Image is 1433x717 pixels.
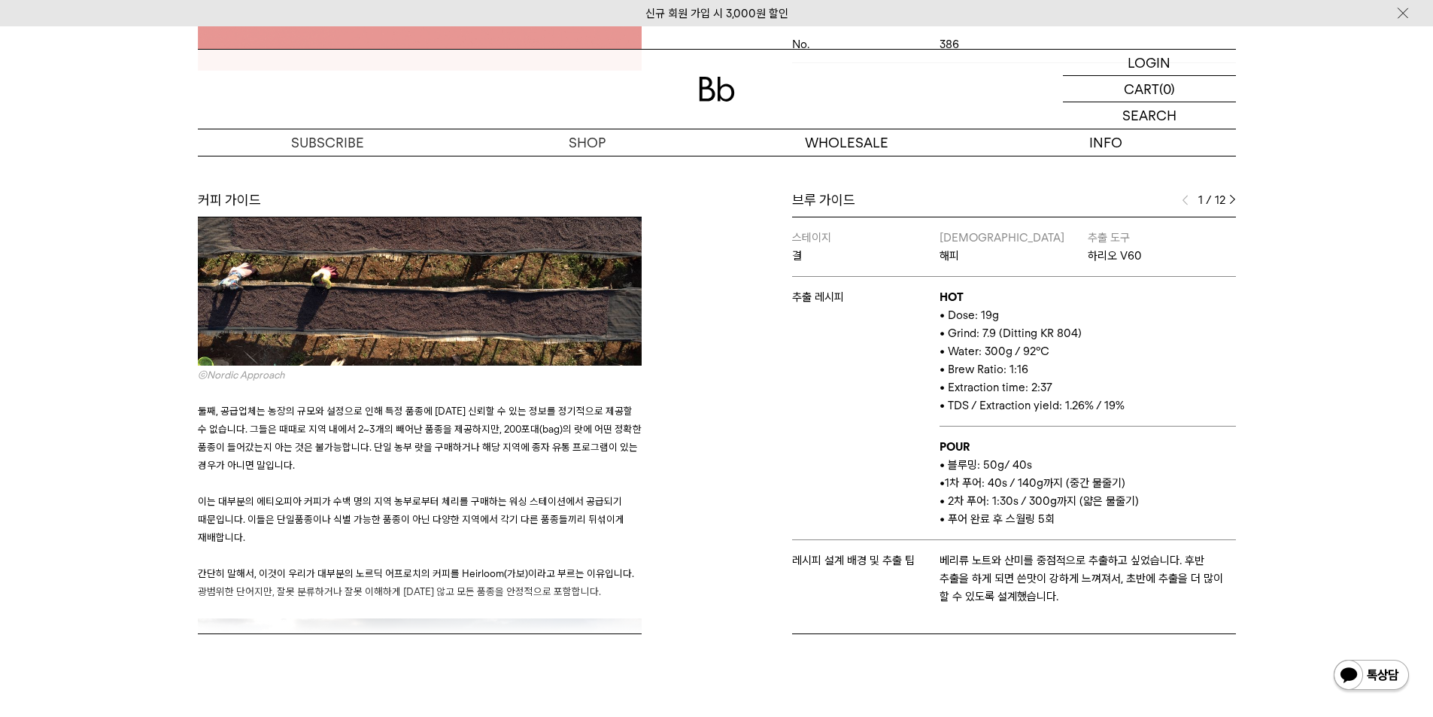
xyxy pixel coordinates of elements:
img: 카카오톡 채널 1:1 채팅 버튼 [1332,658,1410,694]
p: 하리오 V60 [1088,247,1236,265]
span: / [1206,191,1212,209]
span: • 푸어 완료 후 스월링 5회 [940,512,1055,526]
p: • TDS / Extraction yield: 1.26% / 19% [940,396,1235,415]
span: 1 [1196,191,1203,209]
img: 77f68b1c04189c1ca4a8007a9bc88d39_153252.jpg [198,116,642,366]
span: 이는 대부분의 에티오피아 커피가 수백 명의 지역 농부로부터 체리를 구매하는 워싱 스테이션에서 공급되기 때문입니다. 이들은 단일품종이나 식별 가능한 품종이 아닌 다양한 지역에서... [198,495,624,543]
b: HOT [940,290,964,304]
p: 결 [792,247,940,265]
span: 12 [1215,191,1222,209]
p: (0) [1159,76,1175,102]
p: WHOLESALE [717,129,976,156]
a: SHOP [457,129,717,156]
a: LOGIN [1063,50,1236,76]
p: • Extraction time: 2:37 [940,378,1235,396]
p: • [940,474,1235,492]
p: • Grind: 7.9 (Ditting KR 804) [940,324,1235,342]
span: 둘째, 공급업체는 농장의 규모와 설정으로 인해 특정 품종에 [DATE] 신뢰할 수 있는 정보를 정기적으로 제공할 수 없습니다. 그들은 때때로 지역 내에서 2~3개의 빼어난 품... [198,405,642,471]
i: ©Nordic Approach [198,369,284,381]
span: • 2차 푸어: 1:30s / 300g까지 (얇은 물줄기) [940,494,1139,508]
p: LOGIN [1128,50,1170,75]
a: 신규 회원 가입 시 3,000원 할인 [645,7,788,20]
p: INFO [976,129,1236,156]
p: SEARCH [1122,102,1176,129]
a: CART (0) [1063,76,1236,102]
p: 추출 레시피 [792,288,940,306]
p: 해피 [940,247,1088,265]
p: • Brew Ratio: 1:16 [940,360,1235,378]
p: 레시피 설계 배경 및 추출 팁 [792,551,940,570]
span: / 40s [1004,458,1032,472]
span: 1차 푸어: 40s / 140g까지 (중간 물줄기) [945,476,1125,490]
p: • Dose: 19g [940,306,1235,324]
img: 로고 [699,77,735,102]
a: SUBSCRIBE [198,129,457,156]
p: • Water: 300g / 92°C [940,342,1235,360]
span: [DEMOGRAPHIC_DATA] [940,231,1064,245]
div: 커피 가이드 [198,191,642,209]
span: 간단히 말해서, 이것이 우리가 대부분의 노르딕 어프로치의 커피를 Heirloom(가보)이라고 부르는 이유입니다. 광범위한 단어지만, 잘못 분류하거나 잘못 이해하게 [DATE]... [198,567,634,597]
span: 추출 도구 [1088,231,1130,245]
p: CART [1124,76,1159,102]
div: 브루 가이드 [792,191,1236,209]
p: • 블루밍: 50g [940,456,1235,474]
span: 스테이지 [792,231,831,245]
p: 베리류 노트와 산미를 중점적으로 추출하고 싶었습니다. 후반 추출을 하게 되면 쓴맛이 강하게 느껴져서, 초반에 추출을 더 많이 할 수 있도록 설계했습니다. [940,551,1235,606]
b: POUR [940,440,970,454]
